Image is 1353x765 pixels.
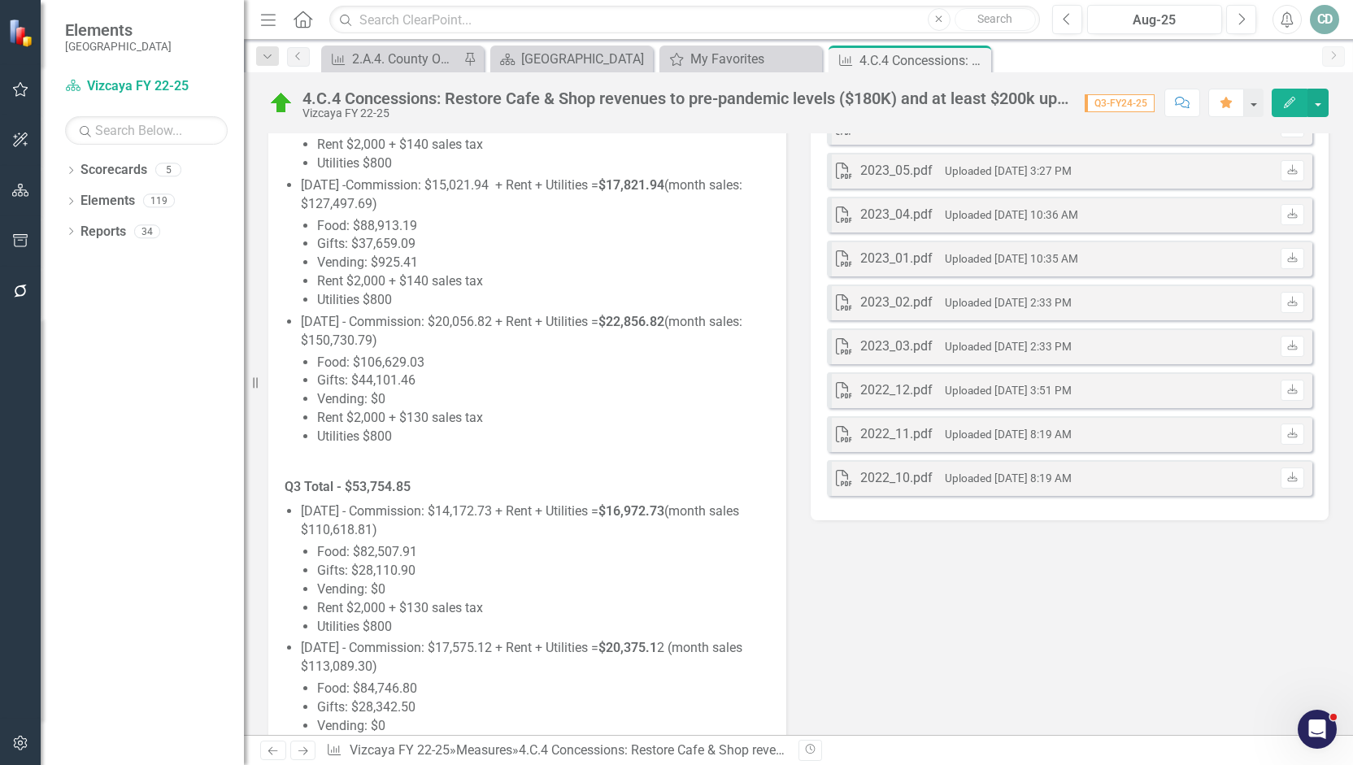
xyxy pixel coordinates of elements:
input: Search Below... [65,116,228,145]
li: Food: $82,507.91 [317,543,770,562]
small: Uploaded [DATE] 3:27 PM [945,164,1072,177]
img: At or Above Target [268,90,294,116]
li: Utilities $800 [317,154,770,173]
small: Uploaded [DATE] 8:19 AM [945,428,1072,441]
small: Uploaded [DATE] 10:35 AM [945,252,1078,265]
a: Measures [456,742,512,758]
iframe: Intercom live chat [1298,710,1337,749]
span: Elements [65,20,172,40]
a: Reports [80,223,126,241]
small: Uploaded [DATE] 8:19 AM [945,472,1072,485]
li: Gifts: $37,659.09 [317,235,770,254]
div: My Favorites [690,49,818,69]
small: Uploaded [DATE] 2:33 PM [945,296,1072,309]
div: 2023_01.pdf [860,250,933,268]
input: Search ClearPoint... [329,6,1040,34]
div: Vizcaya FY 22-25 [302,107,1068,120]
li: Utilities $800 [317,428,770,446]
li: [DATE] -Commission: $15,021.94 + Rent + Utilities = (month sales: $127,497.69) [301,176,770,310]
li: Vending: $0 [317,580,770,599]
li: Gifts: $44,101.46 [317,372,770,390]
div: 2023_03.pdf [860,337,933,356]
div: Aug-25 [1093,11,1216,30]
div: 2023_02.pdf [860,293,933,312]
strong: $22,856.82 [598,314,664,329]
li: Food: $88,913.19 [317,217,770,236]
span: Q3-FY24-25 [1085,94,1155,112]
li: Rent $2,000 + $130 sales tax [317,409,770,428]
li: [DATE] - Commission: $14,172.73 + Rent + Utilities = (month sales $110,618.81) [301,502,770,636]
strong: $17,821.94 [598,177,664,193]
div: 2023_05.pdf [860,162,933,180]
li: [DATE] - Commission: $20,056.82 + Rent + Utilities = (month sales: $150,730.79) [301,313,770,446]
strong: $16,972.73 [598,503,664,519]
a: Vizcaya FY 22-25 [65,77,228,96]
small: [GEOGRAPHIC_DATA] [65,40,172,53]
small: Uploaded [DATE] 4:15 PM [938,120,1064,133]
li: Food: $106,629.03 [317,354,770,372]
a: 2.A.4. County Officials: Strengthen awareness among MDC elected officials by meeting in person wi... [325,49,459,69]
li: Rent $2,000 + $140 sales tax [317,272,770,291]
div: 5 [155,163,181,177]
div: 119 [143,194,175,208]
li: Gifts: $28,342.50 [317,698,770,717]
a: Vizcaya FY 22-25 [350,742,450,758]
a: My Favorites [663,49,818,69]
small: Uploaded [DATE] 3:51 PM [945,384,1072,397]
li: Gifts: $28,110.90 [317,562,770,580]
div: 2022_10.pdf [860,469,933,488]
div: 4.C.4 Concessions: Restore Cafe & Shop revenues to pre-pandemic levels ($180K) and at least $200k... [859,50,987,71]
li: Utilities $800 [317,618,770,637]
small: Uploaded [DATE] 2:33 PM [945,340,1072,353]
strong: $20,375.1 [598,640,657,655]
small: Uploaded [DATE] 10:36 AM [945,208,1078,221]
div: 4.C.4 Concessions: Restore Cafe & Shop revenues to pre-pandemic levels ($180K) and at least $200k... [302,89,1068,107]
button: Search [955,8,1036,31]
div: 2023_04.pdf [860,206,933,224]
button: Aug-25 [1087,5,1222,34]
li: Rent $2,000 + $140 sales tax [317,136,770,154]
div: 4.C.4 Concessions: Restore Cafe & Shop revenues to pre-pandemic levels ($180K) and at least $200k... [519,742,1291,758]
li: Utilities $800 [317,291,770,310]
li: Food: $84,746.80 [317,680,770,698]
li: Rent $2,000 + $130 sales tax [317,599,770,618]
a: [GEOGRAPHIC_DATA] [494,49,649,69]
strong: Q3 Total - $53,754.85 [285,479,411,494]
a: Elements [80,192,135,211]
div: » » [326,741,786,760]
li: Vending: $925.41 [317,254,770,272]
button: CD [1310,5,1339,34]
div: 2022_12.pdf [860,381,933,400]
div: [GEOGRAPHIC_DATA] [521,49,649,69]
div: 2022_11.pdf [860,425,933,444]
span: Search [977,12,1012,25]
a: Scorecards [80,161,147,180]
img: ClearPoint Strategy [8,18,37,46]
div: 2.A.4. County Officials: Strengthen awareness among MDC elected officials by meeting in person wi... [352,49,459,69]
li: Vending: $0 [317,717,770,736]
li: Vending: $0 [317,390,770,409]
div: 34 [134,224,160,238]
